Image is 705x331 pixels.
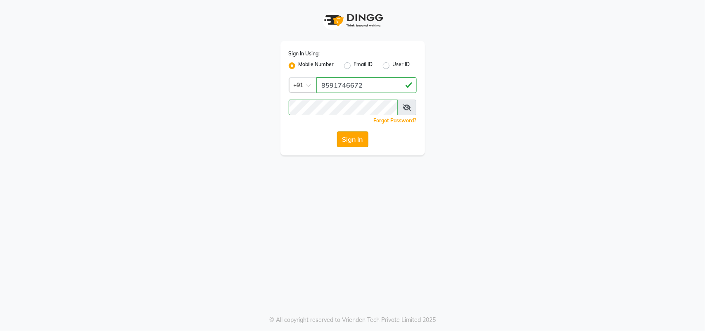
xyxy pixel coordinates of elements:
label: Email ID [354,61,373,71]
a: Forgot Password? [374,117,417,124]
button: Sign In [337,131,368,147]
input: Username [289,100,398,115]
img: logo1.svg [320,8,386,33]
input: Username [316,77,417,93]
label: Mobile Number [299,61,334,71]
label: User ID [393,61,410,71]
label: Sign In Using: [289,50,320,57]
